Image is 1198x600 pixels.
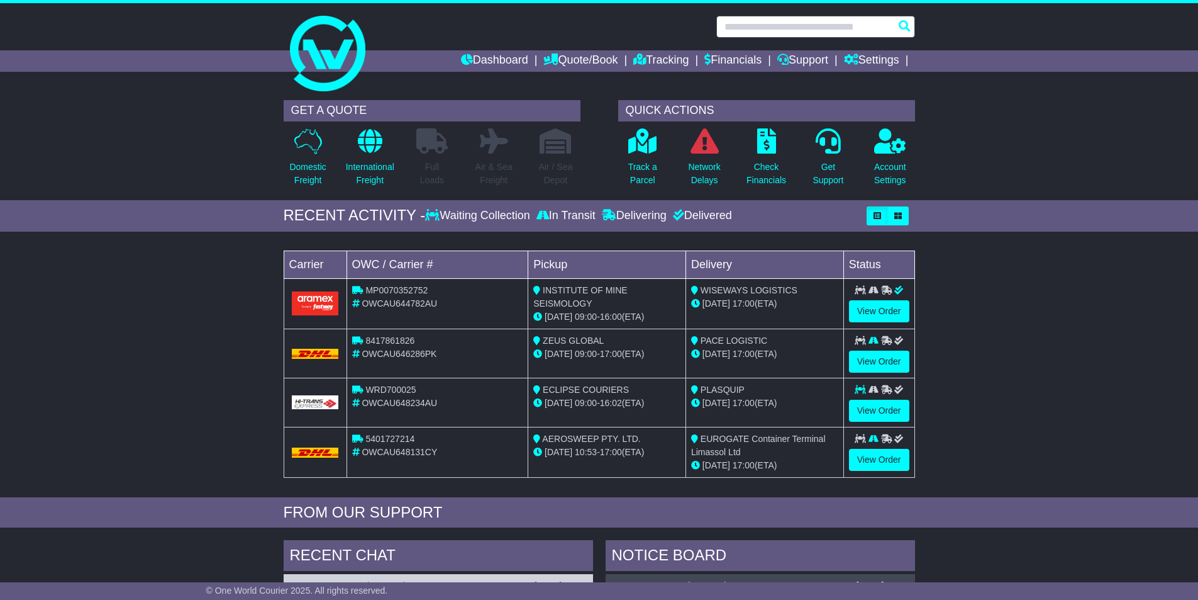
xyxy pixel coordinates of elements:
p: Account Settings [874,161,906,187]
img: DHL.png [292,448,339,458]
a: OWCAU644782AU [290,580,366,591]
span: [DATE] [702,398,730,408]
a: Settings [844,50,899,72]
div: Waiting Collection [425,209,533,223]
div: NOTICE BOARD [606,540,915,574]
span: [DATE] [545,349,572,359]
a: View Order [849,300,909,322]
span: 16:00 [600,312,622,322]
span: 2015820 [690,580,724,591]
span: OWCAU648234AU [362,398,437,408]
td: Status [843,251,914,278]
p: Track a Parcel [628,161,657,187]
a: View Order [849,400,909,422]
a: Quote/Book [543,50,618,72]
a: Track aParcel [628,128,658,194]
span: 17:00 [733,349,755,359]
p: Air / Sea Depot [539,161,573,187]
span: INSTITUTE OF MINE SEISMOLOGY [533,285,627,308]
a: OWCAU644782AU [612,580,687,591]
div: [DATE] 08:47 [856,580,908,591]
span: 16:02 [600,398,622,408]
a: View Order [849,351,909,373]
div: FROM OUR SUPPORT [284,504,915,522]
span: MP0070352752 [365,285,428,295]
span: OWCAU644782AU [362,298,437,308]
div: - (ETA) [533,397,680,410]
div: (ETA) [691,297,838,310]
p: Full Loads [416,161,448,187]
a: InternationalFreight [345,128,395,194]
span: WRD700025 [365,385,416,395]
td: Delivery [685,251,843,278]
div: - (ETA) [533,348,680,361]
span: ECLIPSE COURIERS [543,385,629,395]
td: OWC / Carrier # [347,251,528,278]
div: (ETA) [691,397,838,410]
div: [DATE] 08:47 [534,580,586,591]
div: GET A QUOTE [284,100,580,122]
span: 8417861826 [365,336,414,346]
div: RECENT ACTIVITY - [284,207,426,225]
a: NetworkDelays [687,128,721,194]
span: PLASQUIP [701,385,745,395]
p: Network Delays [688,161,720,187]
span: WISEWAYS LOGISTICS [701,285,797,295]
div: - (ETA) [533,446,680,459]
a: CheckFinancials [746,128,787,194]
p: Air & Sea Freight [475,161,513,187]
span: OWCAU646286PK [362,349,436,359]
span: OWCAU648131CY [362,447,437,457]
div: ( ) [290,580,587,591]
span: 09:00 [575,349,597,359]
span: 09:00 [575,312,597,322]
p: Check Financials [746,161,786,187]
span: 09:00 [575,398,597,408]
span: [DATE] [545,398,572,408]
div: RECENT CHAT [284,540,593,574]
a: GetSupport [812,128,844,194]
span: [DATE] [545,312,572,322]
a: Financials [704,50,762,72]
div: ( ) [612,580,909,591]
span: 5401727214 [365,434,414,444]
span: EUROGATE Container Terminal Limassol Ltd [691,434,826,457]
span: [DATE] [702,460,730,470]
p: International Freight [346,161,394,187]
td: Carrier [284,251,347,278]
span: [DATE] [702,349,730,359]
a: View Order [849,449,909,471]
span: © One World Courier 2025. All rights reserved. [206,586,388,596]
p: Get Support [813,161,843,187]
span: 2015820 [369,580,404,591]
a: Support [777,50,828,72]
span: 17:00 [600,447,622,457]
span: AEROSWEEP PTY. LTD. [542,434,640,444]
span: ZEUS GLOBAL [543,336,604,346]
p: Domestic Freight [289,161,326,187]
img: Aramex.png [292,292,339,315]
span: 17:00 [733,398,755,408]
span: [DATE] [545,447,572,457]
span: 17:00 [733,460,755,470]
div: (ETA) [691,459,838,472]
div: - (ETA) [533,310,680,324]
a: DomesticFreight [289,128,326,194]
div: In Transit [533,209,599,223]
td: Pickup [528,251,686,278]
img: DHL.png [292,349,339,359]
span: 10:53 [575,447,597,457]
img: GetCarrierServiceLogo [292,395,339,409]
span: PACE LOGISTIC [701,336,767,346]
span: 17:00 [733,298,755,308]
div: QUICK ACTIONS [618,100,915,122]
a: Tracking [633,50,689,72]
div: Delivering [599,209,670,223]
a: Dashboard [461,50,528,72]
div: (ETA) [691,348,838,361]
a: AccountSettings [874,128,907,194]
span: [DATE] [702,298,730,308]
span: 17:00 [600,349,622,359]
div: Delivered [670,209,732,223]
